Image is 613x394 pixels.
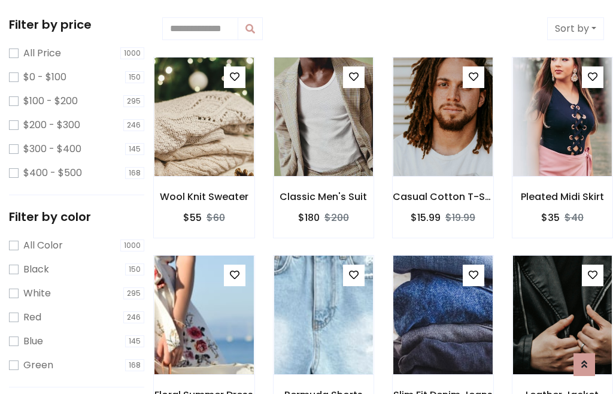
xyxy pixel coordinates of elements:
[541,212,560,223] h6: $35
[23,358,53,372] label: Green
[23,70,66,84] label: $0 - $100
[445,211,475,225] del: $19.99
[23,262,49,277] label: Black
[23,238,63,253] label: All Color
[123,311,144,323] span: 246
[9,210,144,224] h5: Filter by color
[125,71,144,83] span: 150
[123,95,144,107] span: 295
[547,17,604,40] button: Sort by
[298,212,320,223] h6: $180
[125,167,144,179] span: 168
[23,286,51,301] label: White
[565,211,584,225] del: $40
[120,240,144,251] span: 1000
[324,211,349,225] del: $200
[207,211,225,225] del: $60
[274,191,374,202] h6: Classic Men's Suit
[125,359,144,371] span: 168
[125,263,144,275] span: 150
[23,334,43,348] label: Blue
[512,191,613,202] h6: Pleated Midi Skirt
[9,17,144,32] h5: Filter by price
[23,166,82,180] label: $400 - $500
[125,143,144,155] span: 145
[393,191,493,202] h6: Casual Cotton T-Shirt
[23,94,78,108] label: $100 - $200
[23,46,61,60] label: All Price
[154,191,254,202] h6: Wool Knit Sweater
[183,212,202,223] h6: $55
[23,310,41,325] label: Red
[411,212,441,223] h6: $15.99
[125,335,144,347] span: 145
[23,142,81,156] label: $300 - $400
[123,287,144,299] span: 295
[23,118,80,132] label: $200 - $300
[123,119,144,131] span: 246
[120,47,144,59] span: 1000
